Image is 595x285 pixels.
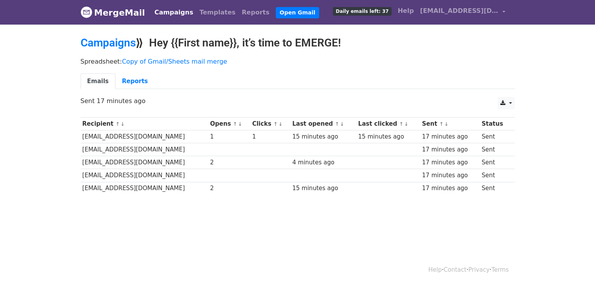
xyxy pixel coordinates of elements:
td: Sent [480,143,510,156]
div: 4 minutes ago [292,158,354,167]
div: 15 minutes ago [292,184,354,193]
td: Sent [480,169,510,182]
a: ↓ [120,121,125,127]
div: 15 minutes ago [358,132,419,141]
iframe: Chat Widget [556,248,595,285]
th: Recipient [81,118,209,130]
td: [EMAIL_ADDRESS][DOMAIN_NAME] [81,182,209,195]
div: 17 minutes ago [422,158,478,167]
a: Help [428,266,442,273]
a: ↑ [233,121,237,127]
a: ↑ [115,121,120,127]
a: ↓ [404,121,408,127]
a: ↑ [439,121,444,127]
th: Last opened [290,118,356,130]
p: Sent 17 minutes ago [81,97,515,105]
a: Terms [491,266,509,273]
td: [EMAIL_ADDRESS][DOMAIN_NAME] [81,143,209,156]
a: Reports [239,5,273,20]
td: [EMAIL_ADDRESS][DOMAIN_NAME] [81,156,209,169]
th: Clicks [250,118,291,130]
th: Last clicked [356,118,420,130]
div: 17 minutes ago [422,184,478,193]
a: ↓ [444,121,449,127]
a: Daily emails left: 37 [330,3,394,19]
a: ↓ [238,121,242,127]
td: Sent [480,156,510,169]
a: Contact [444,266,466,273]
span: [EMAIL_ADDRESS][DOMAIN_NAME] [420,6,498,16]
div: 17 minutes ago [422,145,478,154]
a: Help [395,3,417,19]
a: Privacy [468,266,489,273]
div: 15 minutes ago [292,132,354,141]
a: Campaigns [81,36,136,49]
span: Daily emails left: 37 [333,7,391,16]
a: Emails [81,73,115,89]
a: Copy of Gmail/Sheets mail merge [122,58,227,65]
a: Templates [196,5,239,20]
div: 17 minutes ago [422,132,478,141]
th: Status [480,118,510,130]
th: Opens [208,118,250,130]
a: ↓ [340,121,344,127]
a: ↑ [335,121,339,127]
th: Sent [420,118,480,130]
a: ↑ [399,121,403,127]
td: [EMAIL_ADDRESS][DOMAIN_NAME] [81,130,209,143]
a: [EMAIL_ADDRESS][DOMAIN_NAME] [417,3,509,21]
td: Sent [480,182,510,195]
div: 1 [210,132,248,141]
div: 2 [210,158,248,167]
a: Reports [115,73,155,89]
a: ↑ [273,121,278,127]
h2: ⟫ Hey {{First name}}, it’s time to EMERGE! [81,36,515,50]
a: ↓ [279,121,283,127]
div: 1 [252,132,289,141]
div: 2 [210,184,248,193]
td: [EMAIL_ADDRESS][DOMAIN_NAME] [81,169,209,182]
p: Spreadsheet: [81,57,515,66]
a: Campaigns [151,5,196,20]
a: MergeMail [81,4,145,21]
a: Open Gmail [276,7,319,18]
div: 17 minutes ago [422,171,478,180]
td: Sent [480,130,510,143]
img: MergeMail logo [81,6,92,18]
